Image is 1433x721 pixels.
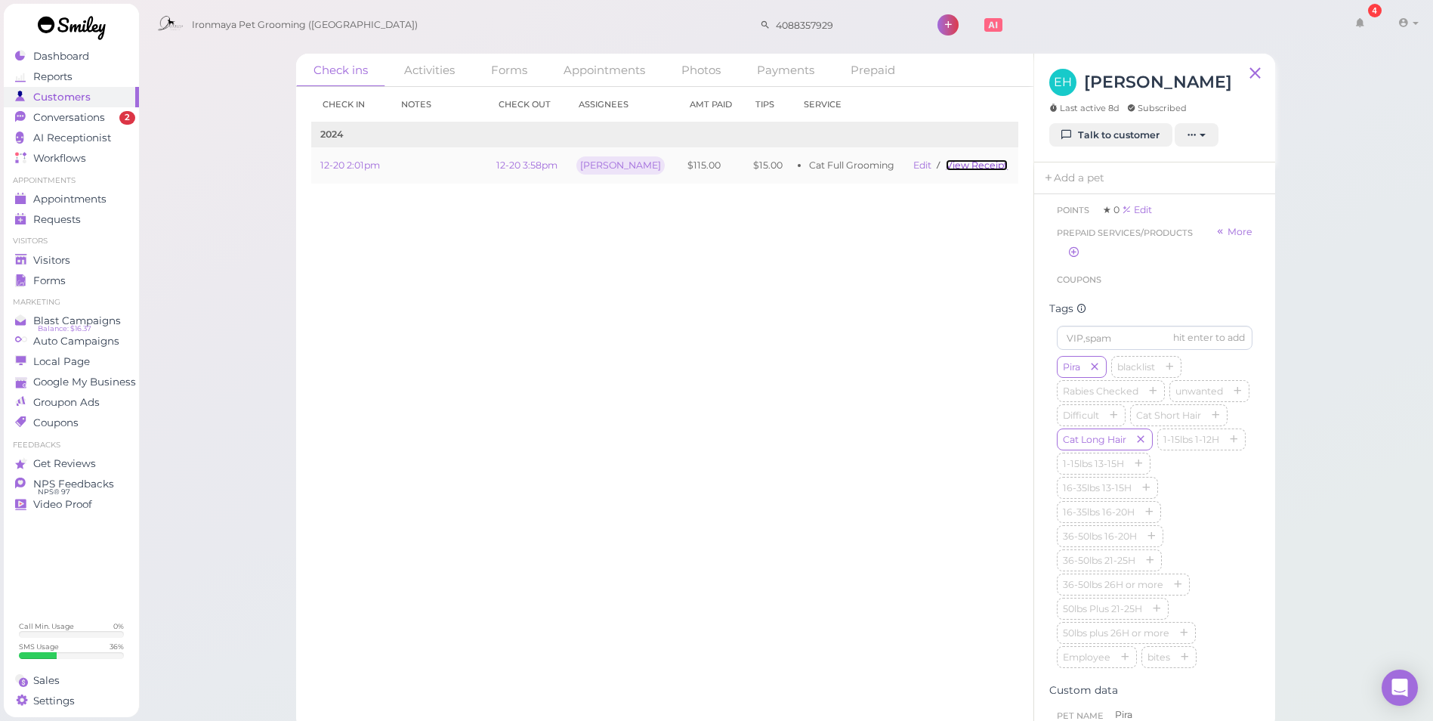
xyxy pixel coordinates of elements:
[913,159,934,171] a: Edit
[119,111,135,125] span: 2
[33,274,66,287] span: Forms
[567,87,678,122] th: Assignees
[38,323,91,335] span: Balance: $16.37
[4,189,139,209] a: Appointments
[1122,204,1152,215] a: Edit
[1057,225,1193,240] span: Prepaid services/products
[1060,531,1140,542] span: 36-50lbs 16-20H
[33,335,119,348] span: Auto Campaigns
[1060,579,1166,590] span: 36-50lbs 26H or more
[474,54,545,86] a: Forms
[33,111,105,124] span: Conversations
[1114,361,1158,373] span: blacklist
[296,54,385,87] a: Check ins
[110,642,124,651] div: 36 %
[33,376,136,388] span: Google My Business
[1133,410,1204,421] span: Cat Short Hair
[4,331,139,351] a: Auto Campaigns
[1060,410,1102,421] span: Difficult
[546,54,662,86] a: Appointments
[33,695,75,707] span: Settings
[4,107,139,128] a: Conversations 2
[33,254,70,267] span: Visitors
[113,621,124,631] div: 0 %
[1172,385,1226,397] span: unwanted
[387,54,472,86] a: Activities
[33,193,107,206] span: Appointments
[4,494,139,515] a: Video Proof
[1060,385,1141,397] span: Rabies Checked
[33,152,86,165] span: Workflows
[4,297,139,308] li: Marketing
[4,46,139,67] a: Dashboard
[1049,684,1260,697] div: Custom data
[740,54,832,86] a: Payments
[320,128,343,140] b: 2024
[33,314,121,327] span: Blast Campaigns
[33,416,79,429] span: Coupons
[678,87,744,122] th: Amt Paid
[1084,69,1232,95] h3: [PERSON_NAME]
[1060,555,1138,566] span: 36-50lbs 21-25H
[33,478,114,490] span: NPS Feedbacks
[1060,603,1145,614] span: 50lbs Plus 21-25H
[1215,225,1252,240] a: More
[1049,69,1076,96] span: EH
[4,67,139,87] a: Reports
[19,621,74,631] div: Call Min. Usage
[1144,651,1173,663] span: bites
[38,486,70,498] span: NPS® 97
[192,4,418,46] span: Ironmaya Pet Grooming ([GEOGRAPHIC_DATA])
[4,440,139,450] li: Feedbacks
[4,670,139,691] a: Sales
[19,642,59,651] div: SMS Usage
[33,132,111,144] span: AI Receptionist
[4,209,139,230] a: Requests
[4,392,139,413] a: Groupon Ads
[1060,627,1172,639] span: 50lbs plus 26H or more
[1060,482,1135,494] span: 16-35lbs 13-15H
[4,87,139,107] a: Customers
[487,87,567,122] th: Check out
[1115,709,1132,720] span: Pira
[496,159,557,171] a: 12-20 3:58pm
[792,87,904,122] th: Service
[1060,651,1113,663] span: Employee
[33,396,100,409] span: Groupon Ads
[1057,205,1092,215] span: Points
[1060,361,1083,373] span: Pira
[744,87,792,122] th: Tips
[4,236,139,246] li: Visitors
[809,159,895,172] li: Cat Full Grooming
[4,250,139,271] a: Visitors
[1060,434,1129,445] span: Cat Long Hair
[33,91,91,104] span: Customers
[4,474,139,494] a: NPS Feedbacks NPS® 97
[4,691,139,711] a: Settings
[576,156,665,175] div: [PERSON_NAME]
[1103,204,1122,215] span: ★ 0
[4,372,139,392] a: Google My Business
[744,147,792,184] td: $15.00
[311,87,390,122] th: Check in
[4,148,139,169] a: Workflows
[833,54,913,86] a: Prepaid
[33,213,81,226] span: Requests
[4,128,139,148] a: AI Receptionist
[33,498,92,511] span: Video Proof
[33,457,96,470] span: Get Reviews
[4,413,139,433] a: Coupons
[4,351,139,372] a: Local Page
[4,311,139,331] a: Blast Campaigns Balance: $16.37
[4,453,139,474] a: Get Reviews
[33,70,73,83] span: Reports
[320,159,380,171] a: 12-20 2:01pm
[1057,326,1252,350] input: VIP,spam
[33,355,90,368] span: Local Page
[4,271,139,291] a: Forms
[1034,162,1113,194] a: Add a pet
[664,54,738,86] a: Photos
[946,159,1008,171] a: View receipt
[390,87,487,122] th: Notes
